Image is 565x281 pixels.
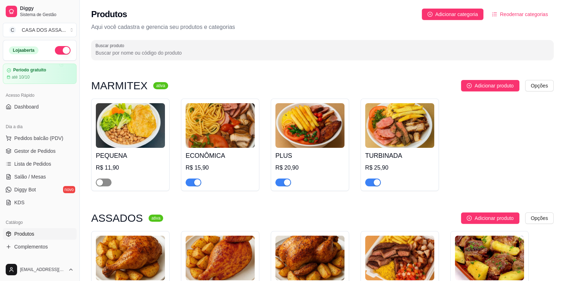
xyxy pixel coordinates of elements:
[95,49,549,56] input: Buscar produto
[3,132,77,144] button: Pedidos balcão (PDV)
[461,80,519,91] button: Adicionar produto
[186,103,255,148] img: product-image
[275,236,344,280] img: product-image
[3,158,77,170] a: Lista de Pedidos
[9,46,38,54] div: Loja aberta
[14,147,56,155] span: Gestor de Pedidos
[3,101,77,112] a: Dashboard
[186,151,255,161] h4: ECONÔMICA
[91,214,143,222] h3: ASSADOS
[186,164,255,172] div: R$ 15,90
[14,230,34,237] span: Produtos
[365,151,434,161] h4: TURBINADA
[20,267,65,272] span: [EMAIL_ADDRESS][DOMAIN_NAME]
[9,26,16,34] span: C
[461,212,519,224] button: Adicionar produto
[91,9,127,20] h2: Produtos
[14,103,39,110] span: Dashboard
[525,212,554,224] button: Opções
[13,67,46,73] article: Período gratuito
[531,82,548,90] span: Opções
[531,214,548,222] span: Opções
[365,236,434,280] img: product-image
[467,83,472,88] span: plus-circle
[55,46,71,55] button: Alterar Status
[3,64,77,84] a: Período gratuitoaté 10/10
[95,42,127,49] label: Buscar produto
[492,12,497,17] span: ordered-list
[3,23,77,37] button: Select a team
[500,10,548,18] span: Reodernar categorias
[186,236,255,280] img: product-image
[3,197,77,208] a: KDS
[20,5,74,12] span: Diggy
[275,151,344,161] h4: PLUS
[91,23,554,31] p: Aqui você cadastra e gerencia seu produtos e categorias
[525,80,554,91] button: Opções
[275,164,344,172] div: R$ 20,90
[149,215,163,222] sup: ativa
[96,103,165,148] img: product-image
[3,241,77,252] a: Complementos
[96,164,165,172] div: R$ 11,90
[486,9,554,20] button: Reodernar categorias
[3,121,77,132] div: Dia a dia
[91,81,147,90] h3: MARMITEX
[22,26,66,34] div: CASA DOS ASSA ...
[14,135,63,142] span: Pedidos balcão (PDV)
[435,10,478,18] span: Adicionar categoria
[3,228,77,240] a: Produtos
[3,171,77,182] a: Salão / Mesas
[3,90,77,101] div: Acesso Rápido
[20,12,74,17] span: Sistema de Gestão
[475,82,514,90] span: Adicionar produto
[14,186,36,193] span: Diggy Bot
[467,216,472,221] span: plus-circle
[14,199,25,206] span: KDS
[96,236,165,280] img: product-image
[14,243,48,250] span: Complementos
[455,236,524,280] img: product-image
[3,261,77,278] button: [EMAIL_ADDRESS][DOMAIN_NAME]
[3,217,77,228] div: Catálogo
[365,164,434,172] div: R$ 25,90
[3,184,77,195] a: Diggy Botnovo
[365,103,434,148] img: product-image
[96,151,165,161] h4: PEQUENA
[3,3,77,20] a: DiggySistema de Gestão
[422,9,484,20] button: Adicionar categoria
[14,173,46,180] span: Salão / Mesas
[14,160,51,167] span: Lista de Pedidos
[427,12,432,17] span: plus-circle
[153,82,168,89] sup: ativa
[275,103,344,148] img: product-image
[475,214,514,222] span: Adicionar produto
[12,74,30,80] article: até 10/10
[3,145,77,157] a: Gestor de Pedidos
